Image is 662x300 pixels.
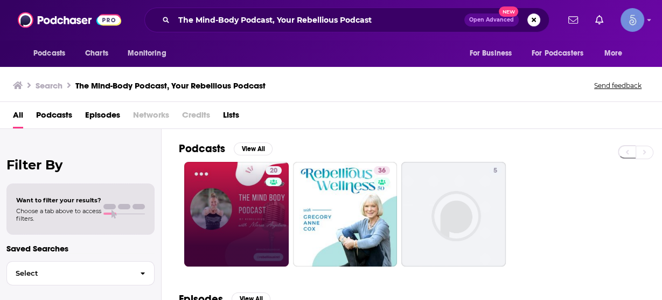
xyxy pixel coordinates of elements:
span: Want to filter your results? [16,196,101,204]
button: View All [234,142,273,155]
a: Lists [223,106,239,128]
img: Podchaser - Follow, Share and Rate Podcasts [18,10,121,30]
button: Select [6,261,155,285]
a: All [13,106,23,128]
a: 5 [401,162,506,267]
p: Saved Searches [6,243,155,254]
input: Search podcasts, credits, & more... [174,11,464,29]
a: Show notifications dropdown [591,11,608,29]
a: Podcasts [36,106,72,128]
button: open menu [26,43,79,64]
span: For Business [469,46,512,61]
button: open menu [120,43,180,64]
span: Logged in as Spiral5-G1 [621,8,644,32]
h3: Search [36,80,62,91]
button: Send feedback [591,81,645,90]
a: PodcastsView All [179,142,273,155]
button: open menu [597,43,636,64]
img: User Profile [621,8,644,32]
a: Charts [78,43,115,64]
button: open menu [525,43,599,64]
span: Monitoring [128,46,166,61]
a: Episodes [85,106,120,128]
div: Search podcasts, credits, & more... [144,8,549,32]
span: Credits [182,106,210,128]
button: Open AdvancedNew [464,13,519,26]
a: 36 [293,162,398,267]
span: Choose a tab above to access filters. [16,207,101,222]
a: 36 [374,166,390,175]
span: Charts [85,46,108,61]
button: open menu [462,43,525,64]
span: More [604,46,623,61]
span: Podcasts [33,46,65,61]
span: Networks [133,106,169,128]
a: 20 [266,166,282,175]
span: 36 [378,166,386,176]
span: New [499,6,518,17]
span: Select [7,270,131,277]
h2: Filter By [6,157,155,173]
a: 20 [184,162,289,267]
span: 5 [493,166,497,176]
h2: Podcasts [179,142,225,155]
h3: The Mind-Body Podcast, Your Rebellious Podcast [75,80,266,91]
span: 20 [270,166,277,176]
a: Show notifications dropdown [564,11,582,29]
span: For Podcasters [532,46,583,61]
a: 5 [489,166,501,175]
button: Show profile menu [621,8,644,32]
span: Open Advanced [469,17,514,23]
